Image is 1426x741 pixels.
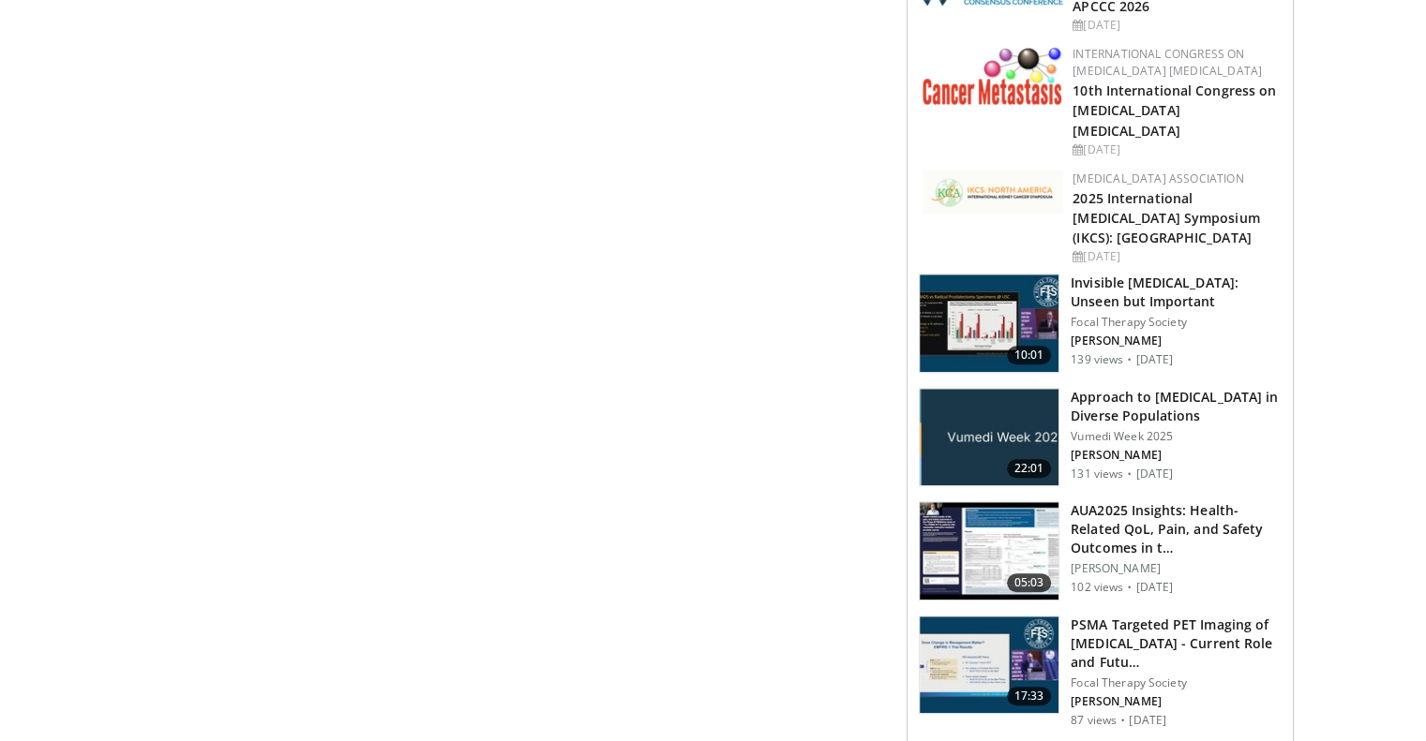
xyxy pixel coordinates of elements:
[1071,333,1282,348] p: [PERSON_NAME]
[1071,274,1282,311] h3: Invisible [MEDICAL_DATA]: Unseen but Important
[919,388,1282,487] a: 22:01 Approach to [MEDICAL_DATA] in Diverse Populations Vumedi Week 2025 [PERSON_NAME] 131 views ...
[920,502,1058,600] img: 32a60eb3-4087-4a7d-873e-744b6fe49662.150x105_q85_crop-smart_upscale.jpg
[1120,713,1125,728] div: ·
[1073,170,1243,186] a: [MEDICAL_DATA] Association
[1071,448,1282,463] p: [PERSON_NAME]
[1127,580,1132,595] div: ·
[920,389,1058,486] img: 64091761-3a90-4f59-a7d4-814d50403800.png.150x105_q85_crop-smart_upscale.jpg
[1007,459,1052,478] span: 22:01
[1135,580,1173,595] p: [DATE]
[1073,17,1278,34] div: [DATE]
[1007,346,1052,364] span: 10:01
[1073,248,1278,265] div: [DATE]
[1129,713,1166,728] p: [DATE]
[923,170,1063,214] img: fca7e709-d275-4aeb-92d8-8ddafe93f2a6.png.150x105_q85_autocrop_double_scale_upscale_version-0.2.png
[919,501,1282,600] a: 05:03 AUA2025 Insights: Health-Related QoL, Pain, and Safety Outcomes in t… [PERSON_NAME] 102 vie...
[1007,573,1052,592] span: 05:03
[1073,46,1262,79] a: International Congress on [MEDICAL_DATA] [MEDICAL_DATA]
[1071,675,1282,690] p: Focal Therapy Society
[920,274,1058,372] img: 6d602d8b-0648-4900-bde5-ee8716acf6bc.150x105_q85_crop-smart_upscale.jpg
[1135,352,1173,367] p: [DATE]
[1071,429,1282,444] p: Vumedi Week 2025
[1073,189,1259,246] a: 2025 International [MEDICAL_DATA] Symposium (IKCS): [GEOGRAPHIC_DATA]
[1071,561,1282,576] p: [PERSON_NAME]
[1135,467,1173,482] p: [DATE]
[1071,713,1117,728] p: 87 views
[1071,467,1123,482] p: 131 views
[923,46,1063,105] img: 6ff8bc22-9509-4454-a4f8-ac79dd3b8976.png.150x105_q85_autocrop_double_scale_upscale_version-0.2.png
[919,615,1282,728] a: 17:33 PSMA Targeted PET Imaging of [MEDICAL_DATA] - Current Role and Futu… Focal Therapy Society ...
[1071,352,1123,367] p: 139 views
[1071,615,1282,672] h3: PSMA Targeted PET Imaging of [MEDICAL_DATA] - Current Role and Futu…
[919,274,1282,373] a: 10:01 Invisible [MEDICAL_DATA]: Unseen but Important Focal Therapy Society [PERSON_NAME] 139 view...
[1073,82,1276,139] a: 10th International Congress on [MEDICAL_DATA] [MEDICAL_DATA]
[1071,501,1282,557] h3: AUA2025 Insights: Health-Related QoL, Pain, and Safety Outcomes in t…
[920,616,1058,714] img: e3ac515e-bce9-4102-8040-cfd8a37591c6.150x105_q85_crop-smart_upscale.jpg
[1007,687,1052,705] span: 17:33
[1071,580,1123,595] p: 102 views
[1071,694,1282,709] p: [PERSON_NAME]
[1071,388,1282,425] h3: Approach to [MEDICAL_DATA] in Diverse Populations
[1071,315,1282,330] p: Focal Therapy Society
[1073,141,1278,158] div: [DATE]
[1127,467,1132,482] div: ·
[1127,352,1132,367] div: ·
